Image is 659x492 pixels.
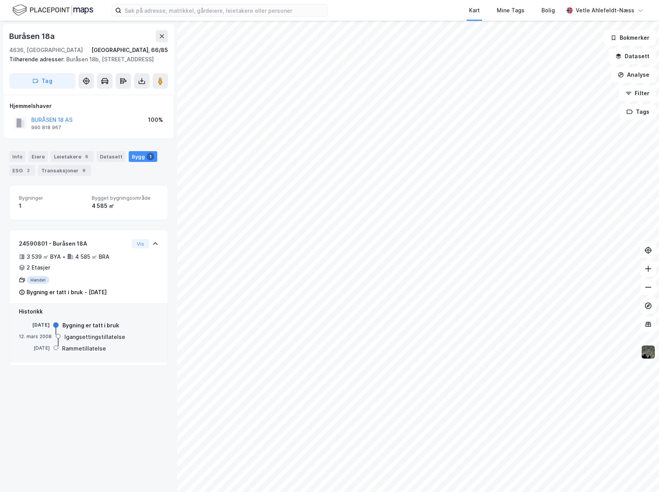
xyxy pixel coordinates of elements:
[19,333,52,340] div: 12. mars 2008
[64,332,125,342] div: Igangsettingstillatelse
[9,55,162,64] div: Buråsen 18b, [STREET_ADDRESS]
[148,115,163,125] div: 100%
[604,30,656,45] button: Bokmerker
[129,151,157,162] div: Bygg
[9,56,66,62] span: Tilhørende adresser:
[9,151,25,162] div: Info
[24,167,32,174] div: 2
[9,45,83,55] div: 4636, [GEOGRAPHIC_DATA]
[19,322,50,329] div: [DATE]
[619,86,656,101] button: Filter
[12,3,93,17] img: logo.f888ab2527a4732fd821a326f86c7f29.svg
[620,455,659,492] iframe: Chat Widget
[541,6,555,15] div: Bolig
[9,73,76,89] button: Tag
[132,239,149,248] button: Vis
[83,153,91,160] div: 6
[27,252,61,261] div: 3 539 ㎡ BYA
[92,201,158,211] div: 4 585 ㎡
[62,344,106,353] div: Rammetillatelse
[19,307,158,316] div: Historikk
[641,345,656,359] img: 9k=
[31,125,61,131] div: 990 818 967
[27,288,107,297] div: Bygning er tatt i bruk - [DATE]
[51,151,94,162] div: Leietakere
[19,345,50,352] div: [DATE]
[609,49,656,64] button: Datasett
[62,321,119,330] div: Bygning er tatt i bruk
[9,30,56,42] div: Buråsen 18a
[469,6,480,15] div: Kart
[19,239,129,248] div: 24590801 - Buråsen 18A
[92,195,158,201] span: Bygget bygningsområde
[62,254,66,260] div: •
[19,201,86,211] div: 1
[9,165,35,176] div: ESG
[38,165,91,176] div: Transaksjoner
[121,5,327,16] input: Søk på adresse, matrikkel, gårdeiere, leietakere eller personer
[620,104,656,120] button: Tags
[497,6,525,15] div: Mine Tags
[19,195,86,201] span: Bygninger
[91,45,168,55] div: [GEOGRAPHIC_DATA], 66/85
[27,263,50,272] div: 2 Etasjer
[75,252,109,261] div: 4 585 ㎡ BRA
[620,455,659,492] div: Kontrollprogram for chat
[80,167,88,174] div: 9
[29,151,48,162] div: Eiere
[146,153,154,160] div: 1
[576,6,634,15] div: Vetle Ahlefeldt-Næss
[611,67,656,83] button: Analyse
[97,151,126,162] div: Datasett
[10,101,168,111] div: Hjemmelshaver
